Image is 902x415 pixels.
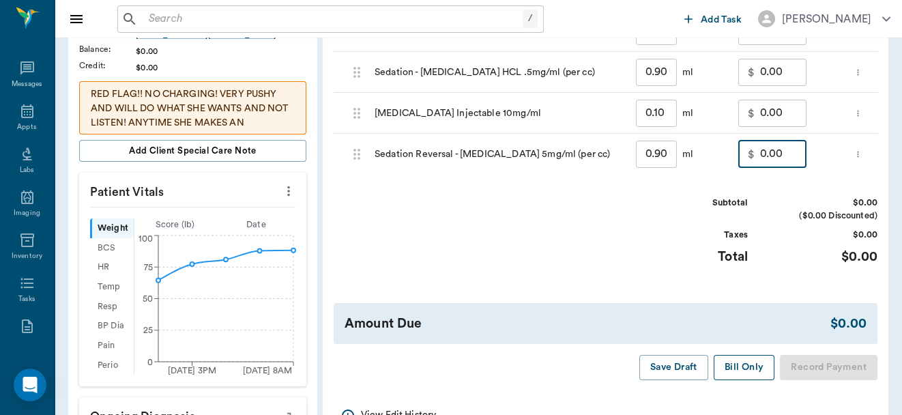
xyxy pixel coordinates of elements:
[760,59,806,86] input: 0.00
[14,369,46,401] div: Open Intercom Messenger
[143,10,523,29] input: Search
[368,93,629,134] div: [MEDICAL_DATA] Injectable 10mg/ml
[748,64,755,81] p: $
[278,180,300,203] button: more
[90,356,134,375] div: Perio
[90,277,134,297] div: Temp
[90,218,134,238] div: Weight
[216,218,297,231] div: Date
[850,102,866,125] button: more
[677,66,693,79] div: ml
[747,6,901,31] button: [PERSON_NAME]
[523,10,538,28] div: /
[90,297,134,317] div: Resp
[677,106,693,120] div: ml
[144,263,153,271] tspan: 75
[714,355,775,380] button: Bill Only
[17,122,36,132] div: Appts
[143,295,153,303] tspan: 50
[817,103,824,124] button: message
[679,6,747,31] button: Add Task
[760,100,806,127] input: 0.00
[645,229,748,242] div: Taxes
[20,165,34,175] div: Labs
[243,367,293,375] tspan: [DATE] 8AM
[147,358,153,366] tspan: 0
[368,52,629,93] div: Sedation - [MEDICAL_DATA] HCL .5mg/ml (per cc)
[168,367,217,375] tspan: [DATE] 3PM
[143,326,153,334] tspan: 25
[79,43,136,55] div: Balance :
[760,141,806,168] input: 0.00
[90,238,134,258] div: BCS
[12,79,43,89] div: Messages
[645,247,748,267] div: Total
[677,147,693,161] div: ml
[748,105,755,121] p: $
[345,314,830,334] div: Amount Due
[134,218,216,231] div: Score ( lb )
[748,146,755,162] p: $
[850,143,866,166] button: more
[90,258,134,278] div: HR
[817,144,824,164] button: message
[136,61,306,74] div: $0.00
[775,210,877,223] div: ($0.00 Discounted)
[775,197,877,210] div: $0.00
[645,197,748,210] div: Subtotal
[14,208,40,218] div: Imaging
[129,143,257,158] span: Add client Special Care Note
[639,355,708,380] button: Save Draft
[782,11,871,27] div: [PERSON_NAME]
[368,134,629,175] div: Sedation Reversal - [MEDICAL_DATA] 5mg/ml (per cc)
[830,314,867,334] div: $0.00
[138,235,152,243] tspan: 100
[90,336,134,356] div: Pain
[136,45,306,57] div: $0.00
[91,87,295,202] p: RED FLAG!! NO CHARGING! VERY PUSHY AND WILL DO WHAT SHE WANTS AND NOT LISTEN! ANYTIME SHE MAKES A...
[79,173,306,207] p: Patient Vitals
[775,229,877,242] div: $0.00
[850,61,866,84] button: more
[63,5,90,33] button: Close drawer
[90,317,134,337] div: BP Dia
[79,140,306,162] button: Add client Special Care Note
[79,59,136,72] div: Credit :
[12,251,42,261] div: Inventory
[817,62,824,83] button: message
[18,294,35,304] div: Tasks
[775,247,877,267] div: $0.00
